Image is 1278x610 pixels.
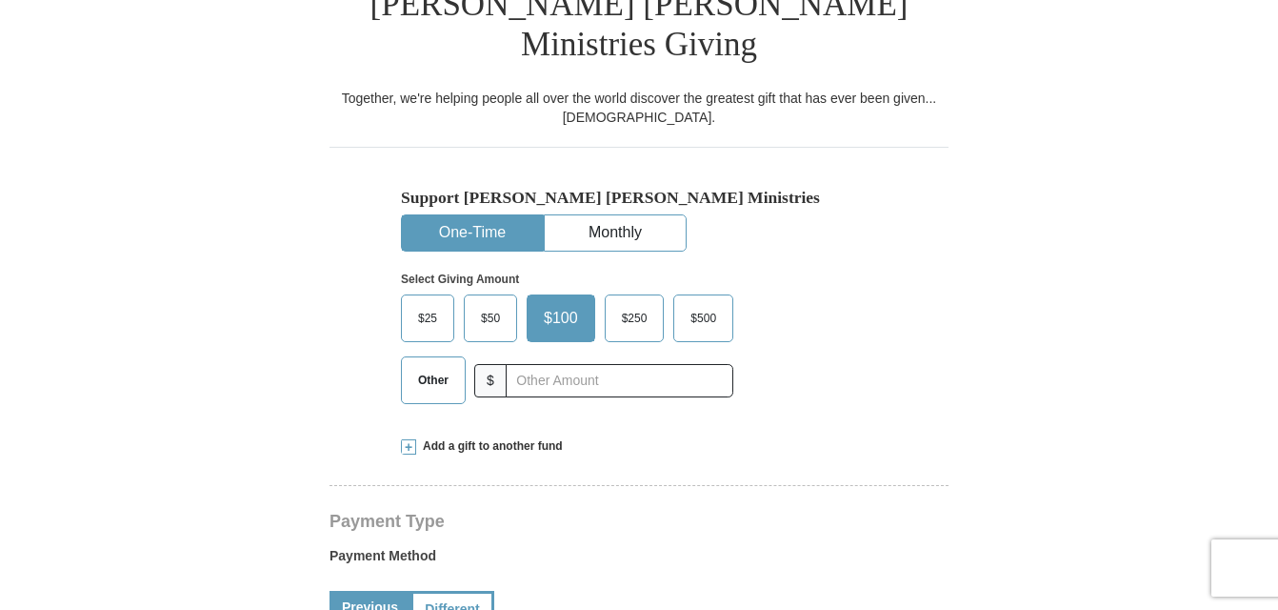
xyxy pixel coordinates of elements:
[329,89,949,127] div: Together, we're helping people all over the world discover the greatest gift that has ever been g...
[329,546,949,575] label: Payment Method
[329,514,949,529] h4: Payment Type
[409,366,458,395] span: Other
[401,273,519,286] strong: Select Giving Amount
[612,304,657,333] span: $250
[402,215,543,251] button: One-Time
[534,304,588,333] span: $100
[506,364,733,397] input: Other Amount
[416,438,563,455] span: Add a gift to another fund
[409,304,447,333] span: $25
[471,304,509,333] span: $50
[474,364,507,397] span: $
[401,188,877,208] h5: Support [PERSON_NAME] [PERSON_NAME] Ministries
[681,304,726,333] span: $500
[545,215,686,251] button: Monthly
